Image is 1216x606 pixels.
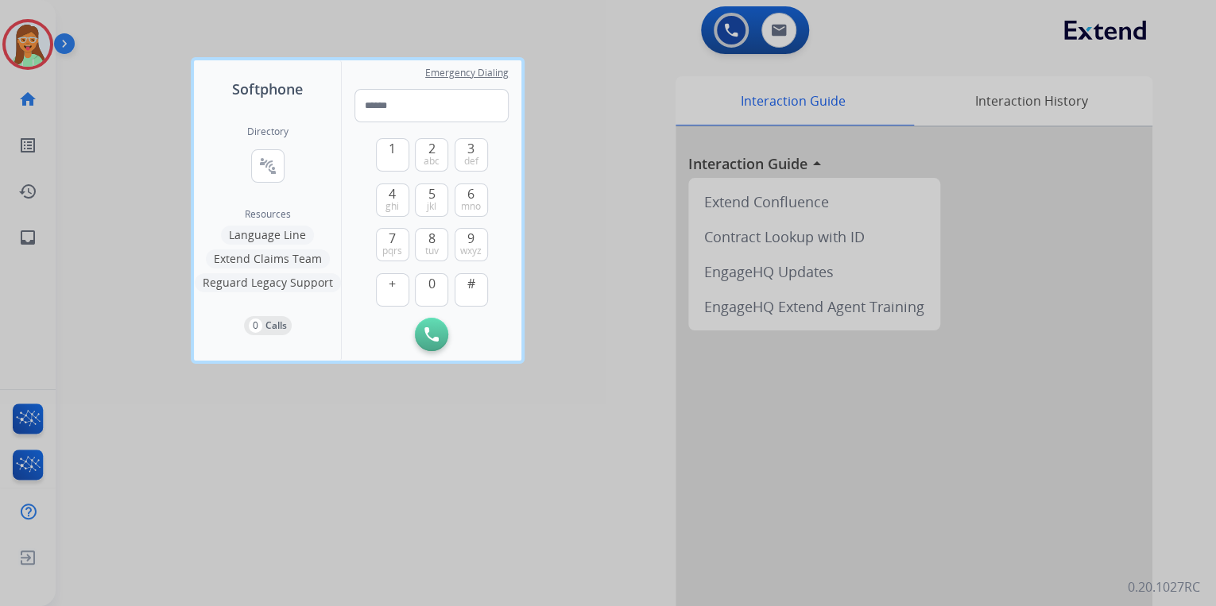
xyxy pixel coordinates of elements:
[245,208,291,221] span: Resources
[389,184,396,203] span: 4
[428,274,436,293] span: 0
[467,184,474,203] span: 6
[461,200,481,213] span: mno
[428,184,436,203] span: 5
[376,228,409,261] button: 7pqrs
[206,249,330,268] button: Extend Claims Team
[415,273,448,307] button: 0
[376,273,409,307] button: +
[455,138,488,172] button: 3def
[389,139,396,158] span: 1
[244,316,292,335] button: 0Calls
[382,245,402,257] span: pqrs
[464,155,478,168] span: def
[428,229,436,248] span: 8
[258,156,277,176] mat-icon: connect_without_contact
[389,229,396,248] span: 7
[249,318,262,333] p: 0
[376,138,409,172] button: 1
[425,67,509,79] span: Emergency Dialing
[455,183,488,217] button: 6mno
[232,78,303,100] span: Softphone
[221,226,314,245] button: Language Line
[425,245,439,257] span: tuv
[467,229,474,248] span: 9
[455,228,488,261] button: 9wxyz
[415,183,448,217] button: 5jkl
[467,274,475,293] span: #
[1128,577,1200,596] p: 0.20.1027RC
[455,273,488,307] button: #
[195,273,341,292] button: Reguard Legacy Support
[389,274,396,293] span: +
[385,200,399,213] span: ghi
[424,327,439,342] img: call-button
[415,138,448,172] button: 2abc
[265,318,287,333] p: Calls
[460,245,482,257] span: wxyz
[376,183,409,217] button: 4ghi
[428,139,436,158] span: 2
[247,125,289,138] h2: Directory
[415,228,448,261] button: 8tuv
[467,139,474,158] span: 3
[427,200,436,213] span: jkl
[424,155,440,168] span: abc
